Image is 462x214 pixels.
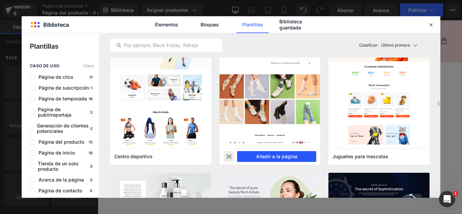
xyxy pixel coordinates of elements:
[224,151,234,162] div: Avance
[64,16,94,30] a: Contacto
[439,191,455,207] iframe: Chat en vivo de Intercom
[90,164,92,168] font: 5
[210,102,224,108] font: Título
[37,123,89,134] font: Generación de clientes potenciales
[293,130,318,136] font: Cantidad
[47,68,161,182] img: MÁS RÁPIDO
[39,74,73,80] font: Página de clics
[17,20,29,26] font: Inicio
[38,106,71,118] font: Página de publirreportaje
[83,63,94,68] font: Claro
[89,140,92,144] font: 12
[91,86,92,90] font: 1
[217,114,275,121] font: Título predeterminado
[169,3,237,43] img: Exclusiva Perú
[332,153,388,160] span: Juguetes para mascotas
[38,20,60,26] font: Catálogo
[155,22,178,27] font: Elementos
[90,126,92,130] font: 2
[308,83,331,90] font: S/. 99.00
[381,43,410,48] font: Último primero
[283,71,328,79] a: MÁS RÁPIDO
[39,139,84,145] font: Página del producto
[39,177,84,183] font: Acerca de la página
[237,151,317,162] button: Añadir a la página
[30,42,59,50] font: Plantillas
[359,43,378,48] font: Clasificar:
[68,20,90,26] font: Contacto
[39,96,87,101] font: Página de temporada
[114,153,152,159] font: Centro deportivo
[38,161,78,172] font: Tienda de un solo producto
[256,153,297,159] font: Añadir a la página
[90,75,92,79] font: 11
[39,85,89,91] font: Página de suscripción
[114,153,152,160] span: Centro deportivo
[242,22,263,27] font: Plantillas
[90,178,92,182] font: 5
[13,16,33,30] a: Inicio
[352,16,367,30] summary: Búsqueda
[89,151,92,155] font: 18
[454,191,457,196] font: 1
[90,110,92,114] font: 2
[39,150,75,156] font: Página de inicio
[89,97,92,101] font: 18
[271,155,340,171] button: Añadir a la cesta
[39,188,82,193] font: Página de contacto
[283,70,328,80] font: MÁS RÁPIDO
[356,39,430,52] button: Clasificar:Último primero
[33,16,64,30] a: Catálogo
[281,160,330,166] font: Añadir a la cesta
[279,19,302,30] font: Biblioteca guardada
[30,63,59,68] font: caso de uso
[111,41,222,49] input: Por ejemplo: Black Friday, Rebajas,...
[201,22,219,27] font: Bloques
[279,83,305,90] font: S/. 165.00
[90,189,92,193] font: 4
[332,153,388,159] font: Juguetes para mascotas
